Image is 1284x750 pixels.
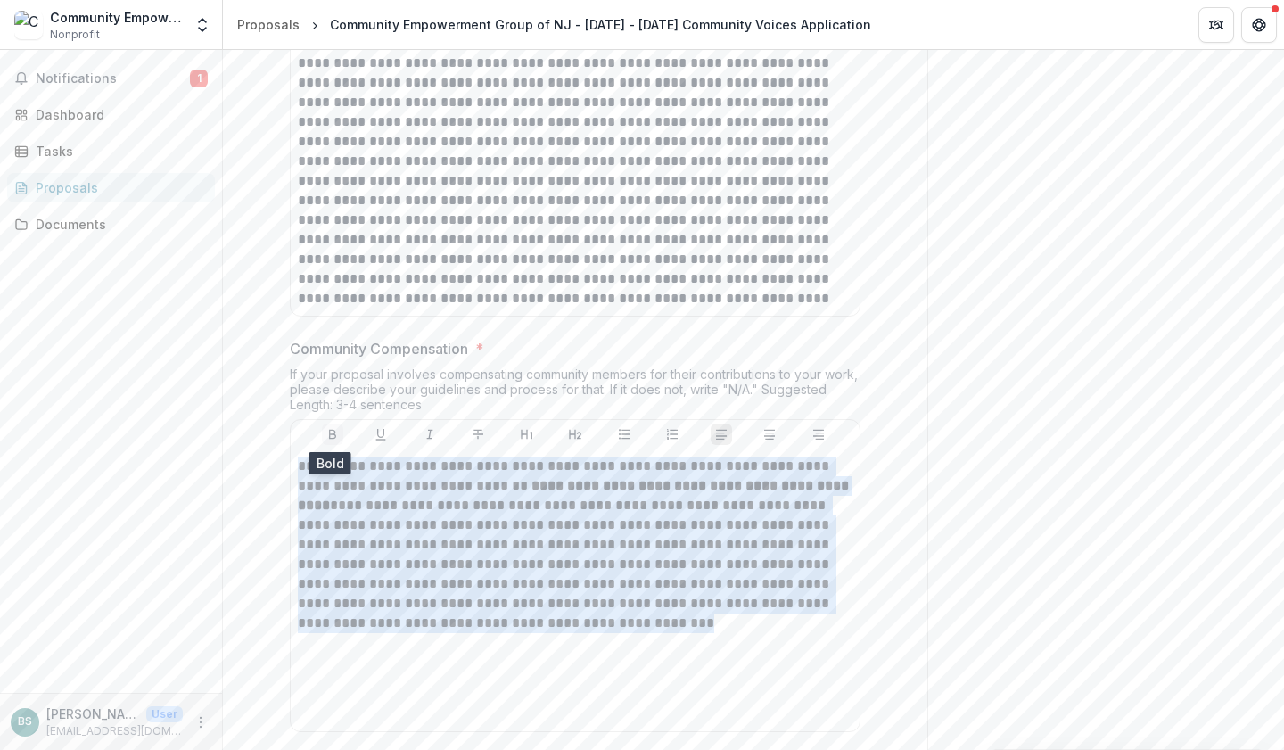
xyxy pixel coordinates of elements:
[330,15,871,34] div: Community Empowerment Group of NJ - [DATE] - [DATE] Community Voices Application
[46,705,139,723] p: [PERSON_NAME]
[516,424,538,445] button: Heading 1
[230,12,878,37] nav: breadcrumb
[290,367,860,419] div: If your proposal involves compensating community members for their contributions to your work, pl...
[564,424,586,445] button: Heading 2
[36,105,201,124] div: Dashboard
[808,424,829,445] button: Align Right
[7,173,215,202] a: Proposals
[7,64,215,93] button: Notifications1
[759,424,780,445] button: Align Center
[50,27,100,43] span: Nonprofit
[1241,7,1277,43] button: Get Help
[370,424,391,445] button: Underline
[18,716,32,728] div: Byheijja Sabree
[36,142,201,161] div: Tasks
[50,8,183,27] div: Community Empowerment Group of [GEOGRAPHIC_DATA]
[7,136,215,166] a: Tasks
[1198,7,1234,43] button: Partners
[290,338,468,359] p: Community Compensation
[36,71,190,87] span: Notifications
[467,424,489,445] button: Strike
[322,424,343,445] button: Bold
[190,712,211,733] button: More
[46,723,183,739] p: [EMAIL_ADDRESS][DOMAIN_NAME]
[662,424,683,445] button: Ordered List
[7,100,215,129] a: Dashboard
[711,424,732,445] button: Align Left
[146,706,183,722] p: User
[237,15,300,34] div: Proposals
[36,215,201,234] div: Documents
[230,12,307,37] a: Proposals
[14,11,43,39] img: Community Empowerment Group of NJ
[7,210,215,239] a: Documents
[36,178,201,197] div: Proposals
[419,424,440,445] button: Italicize
[190,70,208,87] span: 1
[613,424,635,445] button: Bullet List
[190,7,215,43] button: Open entity switcher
